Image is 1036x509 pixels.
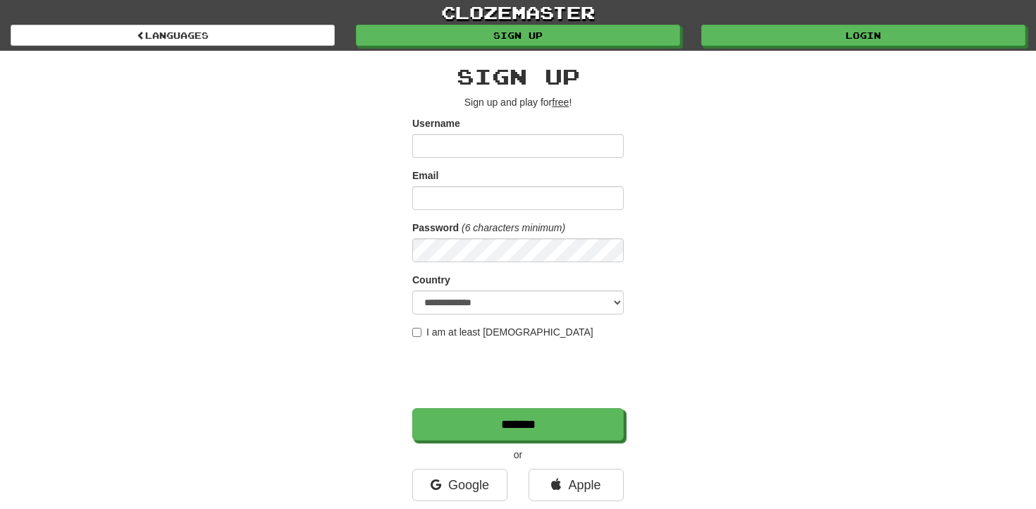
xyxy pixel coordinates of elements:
label: I am at least [DEMOGRAPHIC_DATA] [412,325,593,339]
a: Apple [529,469,624,501]
label: Email [412,168,438,183]
u: free [552,97,569,108]
a: Sign up [356,25,680,46]
p: Sign up and play for ! [412,95,624,109]
label: Username [412,116,460,130]
em: (6 characters minimum) [462,222,565,233]
a: Login [701,25,1025,46]
h2: Sign up [412,65,624,88]
iframe: reCAPTCHA [412,346,627,401]
p: or [412,448,624,462]
label: Country [412,273,450,287]
a: Google [412,469,507,501]
label: Password [412,221,459,235]
a: Languages [11,25,335,46]
input: I am at least [DEMOGRAPHIC_DATA] [412,328,421,337]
